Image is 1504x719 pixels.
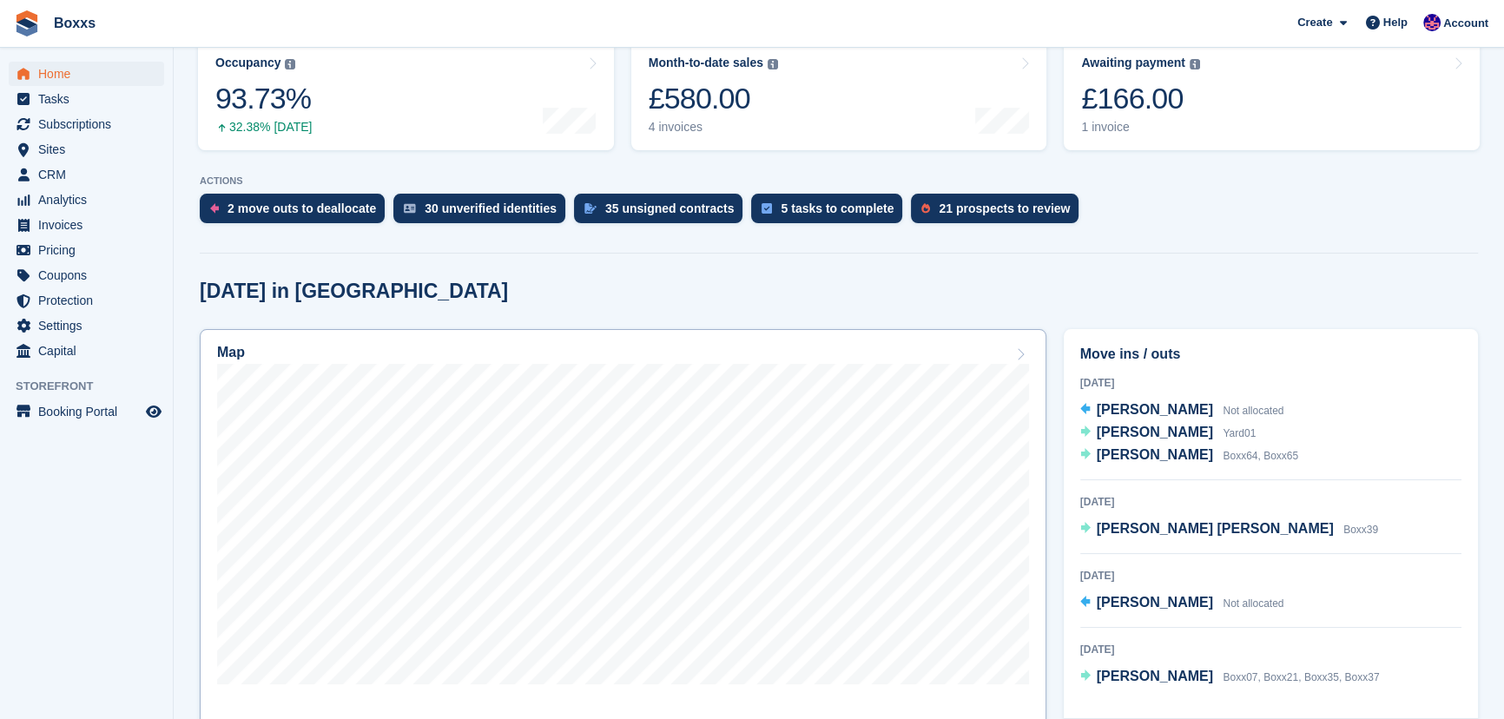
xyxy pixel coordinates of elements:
img: verify_identity-adf6edd0f0f0b5bbfe63781bf79b02c33cf7c696d77639b501bdc392416b5a36.svg [404,203,416,214]
div: 93.73% [215,81,312,116]
div: 1 invoice [1081,120,1200,135]
div: Awaiting payment [1081,56,1185,70]
span: [PERSON_NAME] [1097,447,1213,462]
a: menu [9,188,164,212]
a: menu [9,339,164,363]
span: Subscriptions [38,112,142,136]
div: Month-to-date sales [649,56,763,70]
div: [DATE] [1080,494,1461,510]
span: [PERSON_NAME] [1097,425,1213,439]
div: 2 move outs to deallocate [228,201,376,215]
div: [DATE] [1080,568,1461,584]
a: menu [9,288,164,313]
a: 2 move outs to deallocate [200,194,393,232]
span: Settings [38,313,142,338]
a: menu [9,87,164,111]
a: menu [9,162,164,187]
span: Boxx07, Boxx21, Boxx35, Boxx37 [1223,671,1379,683]
h2: Move ins / outs [1080,344,1461,365]
div: 5 tasks to complete [781,201,894,215]
a: menu [9,112,164,136]
a: menu [9,238,164,262]
a: Preview store [143,401,164,422]
a: menu [9,263,164,287]
a: Month-to-date sales £580.00 4 invoices [631,40,1047,150]
img: prospect-51fa495bee0391a8d652442698ab0144808aea92771e9ea1ae160a38d050c398.svg [921,203,930,214]
img: move_outs_to_deallocate_icon-f764333ba52eb49d3ac5e1228854f67142a1ed5810a6f6cc68b1a99e826820c5.svg [210,203,219,214]
span: Analytics [38,188,142,212]
span: Yard01 [1223,427,1256,439]
span: Booking Portal [38,399,142,424]
span: Not allocated [1223,405,1283,417]
a: 5 tasks to complete [751,194,911,232]
span: Pricing [38,238,142,262]
a: [PERSON_NAME] Boxx64, Boxx65 [1080,445,1298,467]
a: [PERSON_NAME] Not allocated [1080,592,1284,615]
div: £166.00 [1081,81,1200,116]
span: [PERSON_NAME] [1097,402,1213,417]
div: £580.00 [649,81,778,116]
a: menu [9,213,164,237]
img: icon-info-grey-7440780725fd019a000dd9b08b2336e03edf1995a4989e88bcd33f0948082b44.svg [285,59,295,69]
span: Boxx64, Boxx65 [1223,450,1298,462]
a: [PERSON_NAME] Boxx07, Boxx21, Boxx35, Boxx37 [1080,666,1380,689]
a: menu [9,399,164,424]
a: 21 prospects to review [911,194,1087,232]
span: Not allocated [1223,597,1283,610]
span: Home [38,62,142,86]
div: 35 unsigned contracts [605,201,735,215]
div: 30 unverified identities [425,201,557,215]
div: 4 invoices [649,120,778,135]
span: Protection [38,288,142,313]
div: [DATE] [1080,375,1461,391]
span: [PERSON_NAME] [1097,595,1213,610]
span: Sites [38,137,142,162]
h2: Map [217,345,245,360]
span: Capital [38,339,142,363]
h2: [DATE] in [GEOGRAPHIC_DATA] [200,280,508,303]
img: icon-info-grey-7440780725fd019a000dd9b08b2336e03edf1995a4989e88bcd33f0948082b44.svg [1190,59,1200,69]
span: Invoices [38,213,142,237]
span: Coupons [38,263,142,287]
img: task-75834270c22a3079a89374b754ae025e5fb1db73e45f91037f5363f120a921f8.svg [762,203,772,214]
img: stora-icon-8386f47178a22dfd0bd8f6a31ec36ba5ce8667c1dd55bd0f319d3a0aa187defe.svg [14,10,40,36]
a: menu [9,62,164,86]
img: contract_signature_icon-13c848040528278c33f63329250d36e43548de30e8caae1d1a13099fd9432cc5.svg [584,203,597,214]
span: [PERSON_NAME] [PERSON_NAME] [1097,521,1334,536]
span: Help [1383,14,1408,31]
span: Create [1297,14,1332,31]
a: 35 unsigned contracts [574,194,752,232]
div: [DATE] [1080,642,1461,657]
a: Occupancy 93.73% 32.38% [DATE] [198,40,614,150]
div: 32.38% [DATE] [215,120,312,135]
a: 30 unverified identities [393,194,574,232]
div: 21 prospects to review [939,201,1070,215]
img: icon-info-grey-7440780725fd019a000dd9b08b2336e03edf1995a4989e88bcd33f0948082b44.svg [768,59,778,69]
p: ACTIONS [200,175,1478,187]
span: Storefront [16,378,173,395]
div: Occupancy [215,56,280,70]
a: [PERSON_NAME] Not allocated [1080,399,1284,422]
a: Awaiting payment £166.00 1 invoice [1064,40,1480,150]
a: Boxxs [47,9,102,37]
a: [PERSON_NAME] Yard01 [1080,422,1257,445]
span: [PERSON_NAME] [1097,669,1213,683]
span: Account [1443,15,1488,32]
span: Boxx39 [1343,524,1378,536]
a: [PERSON_NAME] [PERSON_NAME] Boxx39 [1080,518,1378,541]
span: CRM [38,162,142,187]
a: menu [9,137,164,162]
span: Tasks [38,87,142,111]
img: Jamie Malcolm [1423,14,1441,31]
a: menu [9,313,164,338]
